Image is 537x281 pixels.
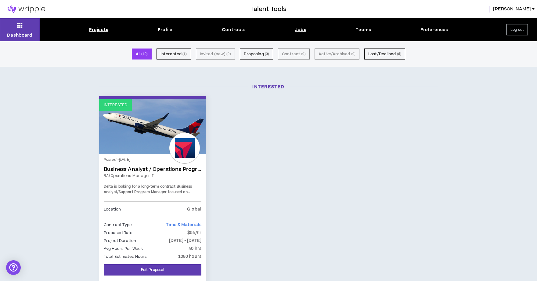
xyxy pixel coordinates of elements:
p: Total Estimated Hours [104,253,147,260]
button: Log out [506,24,528,35]
button: Contract (0) [278,49,309,59]
div: Preferences [420,27,448,33]
h3: Interested [95,84,442,90]
a: BA/Operations Manager IT [104,173,201,178]
div: Contracts [222,27,246,33]
p: Contract Type [104,222,132,228]
p: 1080 hours [178,253,201,260]
small: ( 0 ) [351,51,355,57]
button: Invited (new) (0) [196,49,235,59]
small: ( 1 ) [182,51,187,57]
a: Interested [99,99,206,154]
a: Business Analyst / Operations Program Manager IT [104,166,201,172]
div: Open Intercom Messenger [6,260,21,275]
p: Proposed Rate [104,229,133,236]
button: All (10) [132,49,152,59]
p: Global [187,206,201,213]
p: 40 hrs [189,245,201,252]
button: Lost/Declined (6) [364,49,405,59]
small: ( 0 ) [301,51,305,57]
p: Location [104,206,121,213]
button: Interested (1) [157,49,191,59]
small: ( 3 ) [265,51,269,57]
div: Jobs [295,27,306,33]
span: [PERSON_NAME] [493,6,531,13]
span: Delta is looking for a long-term contract Business Analyst/Support Program Manager focused on web... [104,184,201,237]
div: Teams [355,27,371,33]
h3: Talent Tools [250,5,287,14]
small: ( 10 ) [141,51,148,57]
button: Active/Archived (0) [315,49,359,59]
p: Posted - [DATE] [104,157,201,163]
p: Project Duration [104,237,136,244]
button: Proposing (3) [240,49,273,59]
p: Dashboard [7,32,32,38]
p: Avg Hours Per Week [104,245,143,252]
div: Profile [158,27,173,33]
small: ( 6 ) [397,51,401,57]
small: ( 0 ) [226,51,231,57]
p: [DATE] - [DATE] [169,237,201,244]
a: Edit Proposal [104,264,201,276]
p: Interested [104,102,127,108]
p: $54/hr [187,229,201,236]
span: Time & Materials [166,222,201,228]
